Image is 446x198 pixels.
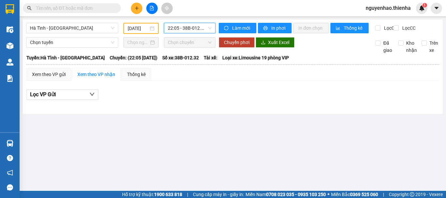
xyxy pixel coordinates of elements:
[7,75,13,82] img: solution-icon
[232,24,251,32] span: Làm mới
[383,191,384,198] span: |
[219,23,256,33] button: syncLàm mới
[404,39,420,54] span: Kho nhận
[168,23,212,33] span: 22:05 - 38B-012.32
[360,4,416,12] span: nguyenhao.thienha
[162,54,199,61] span: Số xe: 38B-012.32
[7,155,13,161] span: question-circle
[27,6,32,10] span: search
[30,90,56,99] span: Lọc VP Gửi
[422,3,427,8] sup: 1
[204,54,217,61] span: Tài xế:
[7,170,13,176] span: notification
[131,3,142,14] button: plus
[423,3,426,8] span: 1
[410,192,414,197] span: copyright
[165,6,169,10] span: aim
[331,191,378,198] span: Miền Bắc
[150,6,154,10] span: file-add
[400,24,417,32] span: Lọc CC
[110,54,157,61] span: Chuyến: (22:05 [DATE])
[30,23,114,33] span: Hà Tĩnh - Hà Nội
[350,192,378,197] strong: 0369 525 060
[26,89,98,100] button: Lọc VP Gửi
[77,71,115,78] div: Xem theo VP nhận
[336,26,341,31] span: bar-chart
[154,192,182,197] strong: 1900 633 818
[434,5,439,11] span: caret-down
[381,39,395,54] span: Đã giao
[30,38,114,47] span: Chọn tuyến
[219,37,255,48] button: Chuyển phơi
[224,26,230,31] span: sync
[263,26,269,31] span: printer
[258,23,292,33] button: printerIn phơi
[36,5,113,12] input: Tìm tên, số ĐT hoặc mã đơn
[89,92,95,97] span: down
[327,193,329,196] span: ⚪️
[7,26,13,33] img: warehouse-icon
[344,24,363,32] span: Thống kê
[32,71,66,78] div: Xem theo VP gửi
[222,54,289,61] span: Loại xe: Limousine 19 phòng VIP
[128,25,149,32] input: 12/10/2025
[168,38,212,47] span: Chọn chuyến
[161,3,173,14] button: aim
[7,184,13,190] span: message
[256,37,295,48] button: downloadXuất Excel
[427,39,441,54] span: Trên xe
[246,191,326,198] span: Miền Nam
[7,140,13,147] img: warehouse-icon
[193,191,244,198] span: Cung cấp máy in - giấy in:
[330,23,369,33] button: bar-chartThống kê
[381,24,398,32] span: Lọc CR
[26,55,105,60] b: Tuyến: Hà Tĩnh - [GEOGRAPHIC_DATA]
[122,191,182,198] span: Hỗ trợ kỹ thuật:
[419,5,425,11] img: icon-new-feature
[293,23,329,33] button: In đơn chọn
[135,6,139,10] span: plus
[266,192,326,197] strong: 0708 023 035 - 0935 103 250
[431,3,442,14] button: caret-down
[7,59,13,66] img: warehouse-icon
[271,24,286,32] span: In phơi
[127,39,149,46] input: Chọn ngày
[6,4,14,14] img: logo-vxr
[146,3,158,14] button: file-add
[187,191,188,198] span: |
[127,71,146,78] div: Thống kê
[7,42,13,49] img: warehouse-icon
